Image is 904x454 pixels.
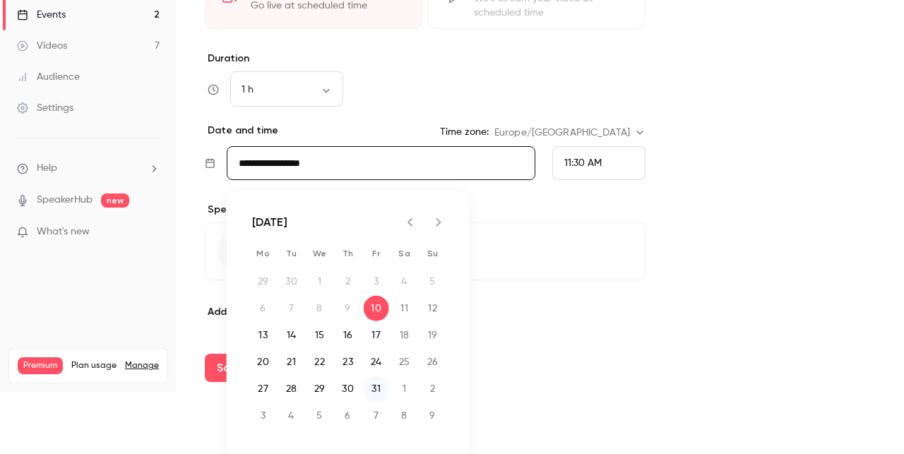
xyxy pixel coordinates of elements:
[252,214,288,231] div: [DATE]
[205,203,646,217] p: Speakers
[37,161,57,176] span: Help
[564,158,602,168] span: 11:30 AM
[420,350,446,375] button: 26
[307,350,333,375] button: 22
[440,125,489,139] label: Time zone:
[17,101,73,115] div: Settings
[17,70,80,84] div: Audience
[251,323,276,348] button: 13
[420,239,446,268] span: Sunday
[335,403,361,429] button: 6
[392,376,417,402] button: 1
[17,8,66,22] div: Events
[307,323,333,348] button: 15
[208,306,281,318] span: Add to channel
[279,403,304,429] button: 4
[552,146,646,180] div: From
[251,239,276,268] span: Monday
[125,360,159,371] a: Manage
[279,239,304,268] span: Tuesday
[335,350,361,375] button: 23
[37,225,90,239] span: What's new
[307,376,333,402] button: 29
[494,126,646,140] div: Europe/[GEOGRAPHIC_DATA]
[307,403,333,429] button: 5
[251,350,276,375] button: 20
[364,323,389,348] button: 17
[205,222,646,280] button: Add speaker
[424,208,453,237] button: Next month
[364,403,389,429] button: 7
[230,83,343,97] div: 1 h
[205,354,256,382] button: Save
[205,124,278,138] p: Date and time
[364,239,389,268] span: Friday
[251,376,276,402] button: 27
[392,403,417,429] button: 8
[392,323,417,348] button: 18
[420,296,446,321] button: 12
[335,376,361,402] button: 30
[18,357,63,374] span: Premium
[71,360,117,371] span: Plan usage
[251,403,276,429] button: 3
[279,376,304,402] button: 28
[335,323,361,348] button: 16
[392,239,417,268] span: Saturday
[420,376,446,402] button: 2
[143,226,160,239] iframe: Noticeable Trigger
[364,350,389,375] button: 24
[420,403,446,429] button: 9
[279,323,304,348] button: 14
[307,239,333,268] span: Wednesday
[279,350,304,375] button: 21
[37,193,93,208] a: SpeakerHub
[392,350,417,375] button: 25
[205,52,646,66] label: Duration
[364,296,389,321] button: 10
[101,193,129,208] span: new
[335,239,361,268] span: Thursday
[364,376,389,402] button: 31
[392,296,417,321] button: 11
[420,323,446,348] button: 19
[17,39,67,53] div: Videos
[17,161,160,176] li: help-dropdown-opener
